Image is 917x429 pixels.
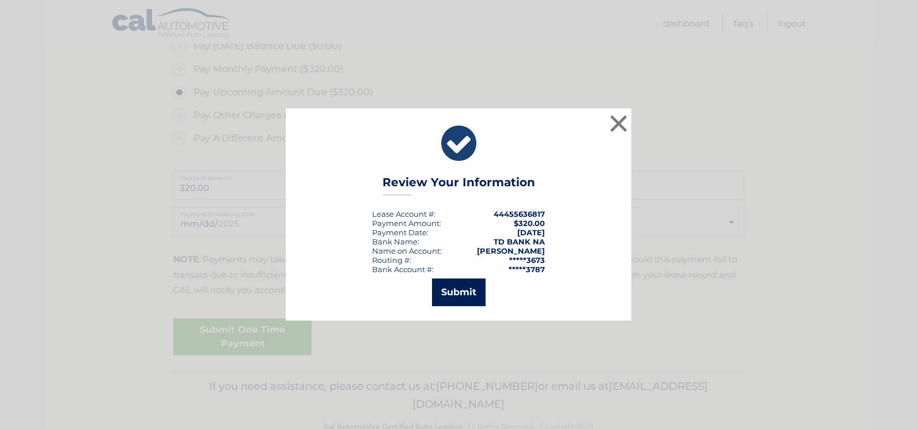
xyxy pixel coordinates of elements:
h3: Review Your Information [382,175,535,195]
strong: [PERSON_NAME] [477,246,545,255]
div: Payment Amount: [372,219,441,228]
strong: TD BANK NA [494,237,545,246]
strong: 44455636817 [494,209,545,219]
button: × [607,112,630,135]
button: Submit [432,279,486,306]
div: Lease Account #: [372,209,435,219]
div: Bank Name: [372,237,419,246]
span: Payment Date [372,228,427,237]
span: $320.00 [514,219,545,228]
div: Routing #: [372,255,411,265]
div: Name on Account: [372,246,442,255]
span: [DATE] [517,228,545,237]
div: Bank Account #: [372,265,434,274]
div: : [372,228,429,237]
